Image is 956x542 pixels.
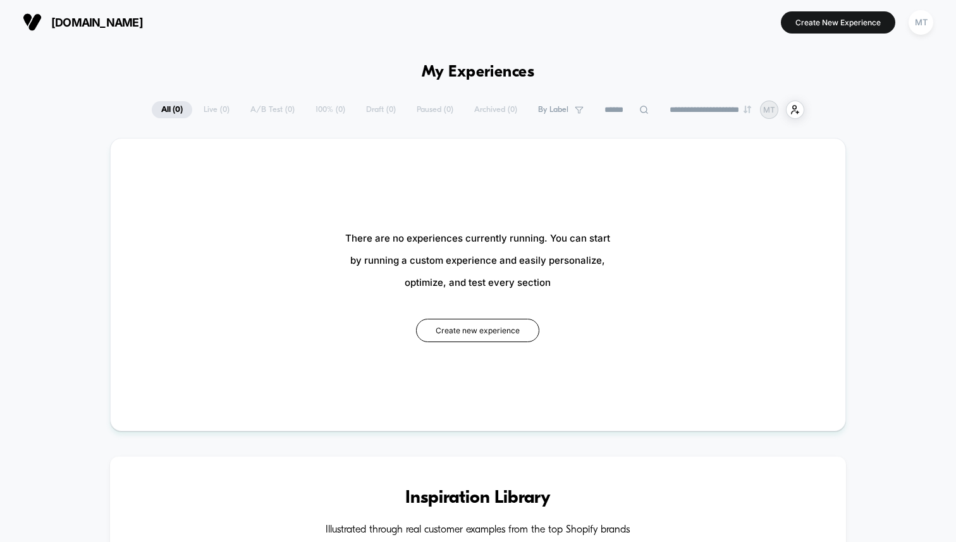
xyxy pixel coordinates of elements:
[763,105,775,114] p: MT
[51,16,143,29] span: [DOMAIN_NAME]
[422,63,535,82] h1: My Experiences
[23,13,42,32] img: Visually logo
[19,12,147,32] button: [DOMAIN_NAME]
[345,227,610,293] span: There are no experiences currently running. You can start by running a custom experience and easi...
[781,11,895,34] button: Create New Experience
[909,10,933,35] div: MT
[538,105,568,114] span: By Label
[416,319,539,342] button: Create new experience
[152,101,192,118] span: All ( 0 )
[744,106,751,113] img: end
[905,9,937,35] button: MT
[148,524,808,536] h4: Illustrated through real customer examples from the top Shopify brands
[148,488,808,508] h3: Inspiration Library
